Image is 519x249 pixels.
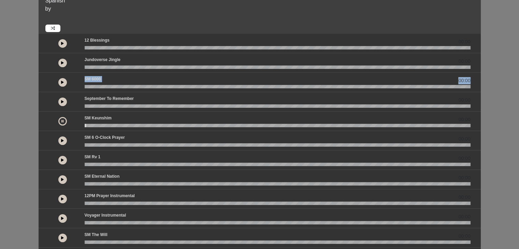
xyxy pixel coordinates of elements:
span: by [45,6,51,12]
p: Voyager Instrumental [85,212,126,218]
span: 00:00 [458,155,470,162]
p: SM 6 o-clock prayer [85,134,125,141]
span: 00:00 [458,77,470,84]
span: 00:00 [458,116,470,123]
span: 00:00 [458,233,470,240]
span: 00:00 [458,194,470,201]
p: SM 6000 [85,76,101,82]
span: 00:00 [458,174,470,181]
span: 00:00 [458,213,470,220]
p: SM Rv 1 [85,154,101,160]
span: 00:00 [458,97,470,104]
p: SM Keunshim [85,115,112,121]
p: September to Remember [85,96,134,102]
span: 00:00 [458,135,470,143]
p: 12 Blessings [85,37,110,43]
p: SM Eternal Nation [85,173,120,179]
p: 12PM Prayer Instrumental [85,193,135,199]
p: SM The Will [85,232,107,238]
span: 00:00 [458,58,470,65]
p: Jundoverse Jingle [85,57,120,63]
span: 00:00 [458,38,470,45]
